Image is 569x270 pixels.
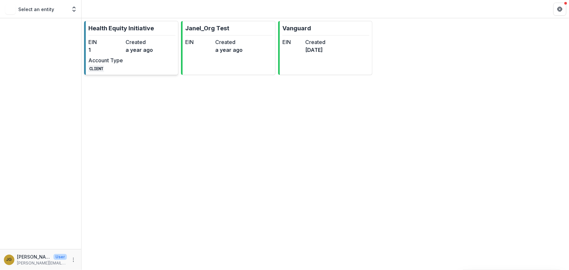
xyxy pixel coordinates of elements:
dt: Created [305,38,325,46]
dt: Account Type [88,56,123,64]
img: Select an entity [5,4,16,14]
a: VanguardEINCreated[DATE] [278,21,372,75]
dt: EIN [282,38,303,46]
dd: 1 [88,46,123,54]
dt: EIN [185,38,213,46]
a: Janel_Org TestEINCreateda year ago [181,21,275,75]
button: Get Help [553,3,566,16]
dt: Created [215,38,243,46]
p: Vanguard [282,24,311,33]
p: Janel_Org Test [185,24,229,33]
a: Health Equity InitiativeEIN1Createda year agoAccount TypeCLIENT [84,21,178,75]
p: Select an entity [18,6,54,13]
p: Health Equity Initiative [88,24,154,33]
button: Open entity switcher [69,3,79,16]
div: Jenna Grant [7,258,12,262]
dt: Created [126,38,160,46]
p: User [53,254,67,260]
button: More [69,256,77,264]
code: CLIENT [88,65,104,72]
dd: [DATE] [305,46,325,54]
p: [PERSON_NAME][EMAIL_ADDRESS][PERSON_NAME][DATE][DOMAIN_NAME] [17,260,67,266]
dt: EIN [88,38,123,46]
dd: a year ago [126,46,160,54]
dd: a year ago [215,46,243,54]
p: [PERSON_NAME] [17,253,51,260]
